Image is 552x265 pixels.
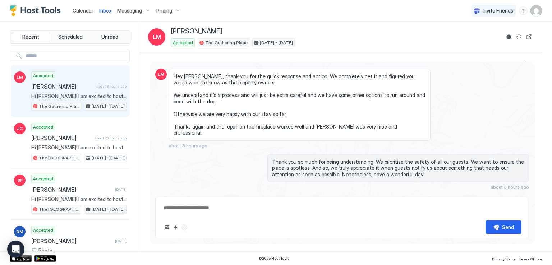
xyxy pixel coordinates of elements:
span: Scheduled [58,34,83,40]
span: LM [153,33,161,41]
a: App Store [10,255,32,262]
span: Inbox [99,8,111,14]
span: Accepted [33,227,53,233]
input: Input Field [23,50,129,62]
span: [PERSON_NAME] [31,186,112,193]
a: Terms Of Use [519,255,542,262]
a: Privacy Policy [492,255,516,262]
span: SF [17,177,23,183]
span: Thank you so much for being understanding. We prioritize the safety of all our guests. We want to... [272,159,524,178]
button: Upload image [163,223,171,232]
span: [DATE] - [DATE] [92,103,125,110]
button: Recent [12,32,50,42]
span: Pricing [156,8,172,14]
span: Accepted [33,73,53,79]
span: Calendar [73,8,93,14]
span: [PERSON_NAME] [31,134,92,141]
span: Hey [PERSON_NAME], thank you for the quick response and action. We completely get it and figured ... [174,73,426,136]
span: The [GEOGRAPHIC_DATA] [39,206,79,213]
span: Hi [PERSON_NAME]! I am excited to host you at The [GEOGRAPHIC_DATA]! LOCATION: [STREET_ADDRESS] K... [31,144,126,151]
a: Google Play Store [34,255,56,262]
div: Send [502,223,514,231]
span: about 3 hours ago [169,143,207,148]
div: tab-group [10,30,130,44]
span: Privacy Policy [492,257,516,261]
span: [PERSON_NAME] [31,83,93,90]
span: Unread [101,34,118,40]
span: about 20 hours ago [95,136,126,140]
span: [PERSON_NAME] [171,27,222,36]
span: about 3 hours ago [491,184,529,190]
span: [PERSON_NAME] [31,237,112,245]
a: Calendar [73,7,93,14]
button: Scheduled [51,32,89,42]
span: Recent [22,34,39,40]
span: The [GEOGRAPHIC_DATA] [39,155,79,161]
span: DM [16,228,23,235]
span: LM [17,74,23,80]
span: JC [17,125,23,132]
a: Host Tools Logo [10,5,64,16]
span: [DATE] [115,187,126,192]
span: © 2025 Host Tools [258,256,290,261]
span: [DATE] - [DATE] [260,39,293,46]
span: about 3 hours ago [96,84,126,89]
span: Accepted [173,39,193,46]
span: Hi [PERSON_NAME]! I am excited to host you at The Gathering Place! LOCATION: [STREET_ADDRESS] KEY... [31,93,126,99]
span: [DATE] - [DATE] [92,206,125,213]
span: Terms Of Use [519,257,542,261]
span: The Gathering Place [205,39,248,46]
button: Unread [91,32,129,42]
a: Inbox [99,7,111,14]
span: Photo [38,247,52,254]
span: [DATE] - [DATE] [92,155,125,161]
div: menu [519,6,528,15]
button: Send [486,220,521,234]
div: User profile [530,5,542,17]
button: Reservation information [505,33,513,41]
span: LM [158,71,164,78]
div: Open Intercom Messenger [7,241,24,258]
span: Invite Friends [483,8,513,14]
button: Quick reply [171,223,180,232]
span: [DATE] [115,239,126,243]
button: Sync reservation [515,33,523,41]
span: Accepted [33,124,53,130]
span: Accepted [33,176,53,182]
button: Open reservation [525,33,533,41]
span: The Gathering Place [39,103,79,110]
span: Messaging [117,8,142,14]
span: Hi [PERSON_NAME]! I am excited to host you at The [GEOGRAPHIC_DATA]! LOCATION: [STREET_ADDRESS] K... [31,196,126,203]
